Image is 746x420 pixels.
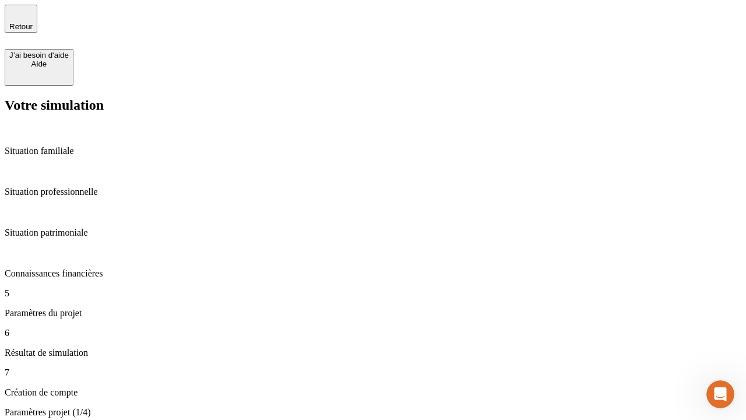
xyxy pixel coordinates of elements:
span: Retour [9,22,33,31]
p: 7 [5,367,741,378]
p: 5 [5,288,741,299]
p: Situation professionnelle [5,187,741,197]
button: J’ai besoin d'aideAide [5,49,73,86]
div: J’ai besoin d'aide [9,51,69,60]
p: Situation familiale [5,146,741,156]
p: Connaissances financières [5,268,741,279]
p: Résultat de simulation [5,348,741,358]
p: Situation patrimoniale [5,228,741,238]
h2: Votre simulation [5,97,741,113]
iframe: Intercom live chat [706,380,734,408]
div: Aide [9,60,69,68]
p: Paramètres projet (1/4) [5,407,741,418]
p: Paramètres du projet [5,308,741,318]
p: Création de compte [5,387,741,398]
button: Retour [5,5,37,33]
p: 6 [5,328,741,338]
